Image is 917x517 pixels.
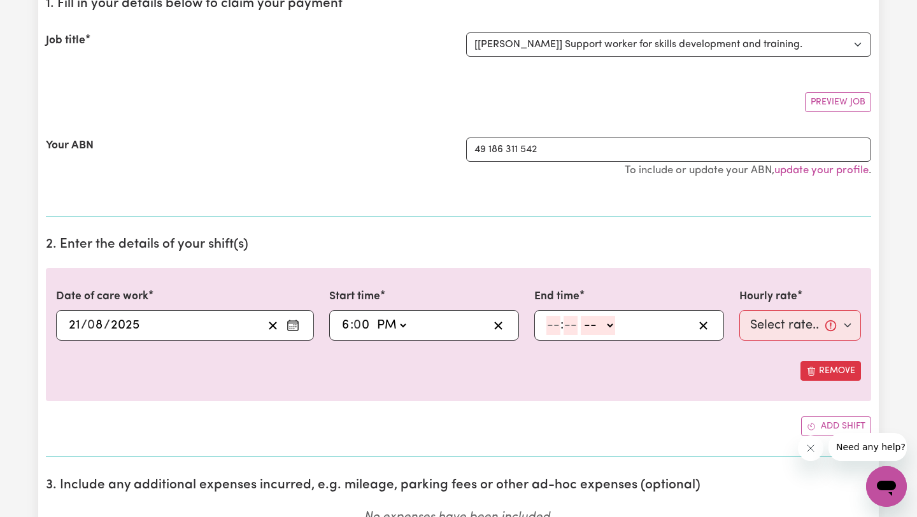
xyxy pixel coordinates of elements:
input: ---- [110,316,140,335]
h2: 2. Enter the details of your shift(s) [46,237,871,253]
span: 0 [87,319,95,332]
h2: 3. Include any additional expenses incurred, e.g. mileage, parking fees or other ad-hoc expenses ... [46,478,871,493]
button: Clear date [263,316,283,335]
button: Add another shift [801,416,871,436]
input: -- [341,316,350,335]
span: / [104,318,110,332]
button: Remove this shift [800,361,861,381]
button: Preview Job [805,92,871,112]
label: Your ABN [46,138,94,154]
span: : [350,318,353,332]
small: To include or update your ABN, . [625,165,871,176]
input: -- [546,316,560,335]
label: Date of care work [56,288,148,305]
button: Enter the date of care work [283,316,303,335]
label: End time [534,288,579,305]
iframe: Close message [798,436,823,461]
label: Hourly rate [739,288,797,305]
input: -- [88,316,104,335]
input: -- [355,316,371,335]
iframe: Message from company [828,433,907,461]
span: : [560,318,564,332]
input: -- [68,316,81,335]
input: -- [564,316,578,335]
iframe: Button to launch messaging window [866,466,907,507]
span: / [81,318,87,332]
a: update your profile [774,165,869,176]
span: 0 [353,319,361,332]
label: Start time [329,288,380,305]
label: Job title [46,32,85,49]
